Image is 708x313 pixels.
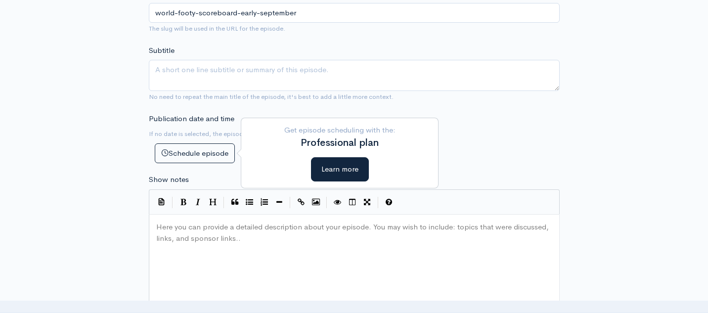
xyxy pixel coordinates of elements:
[149,3,560,23] input: title-of-episode
[149,130,334,138] small: If no date is selected, the episode will be published immediately.
[382,195,397,210] button: Markdown Guide
[149,174,189,185] label: Show notes
[345,195,360,210] button: Toggle Side by Side
[311,157,369,181] button: Learn more
[272,195,287,210] button: Insert Horizontal Line
[149,113,234,125] label: Publication date and time
[249,137,431,148] h2: Professional plan
[149,45,175,56] label: Subtitle
[242,195,257,210] button: Generic List
[191,195,206,210] button: Italic
[176,195,191,210] button: Bold
[290,197,291,208] i: |
[155,143,235,164] button: Schedule episode
[257,195,272,210] button: Numbered List
[227,195,242,210] button: Quote
[330,195,345,210] button: Toggle Preview
[360,195,375,210] button: Toggle Fullscreen
[378,197,379,208] i: |
[154,194,169,209] button: Insert Show Notes Template
[294,195,309,210] button: Create Link
[149,92,394,101] small: No need to repeat the main title of the episode, it's best to add a little more context.
[206,195,221,210] button: Heading
[223,197,224,208] i: |
[326,197,327,208] i: |
[149,24,285,33] small: The slug will be used in the URL for the episode.
[309,195,323,210] button: Insert Image
[249,125,431,136] p: Get episode scheduling with the:
[172,197,173,208] i: |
